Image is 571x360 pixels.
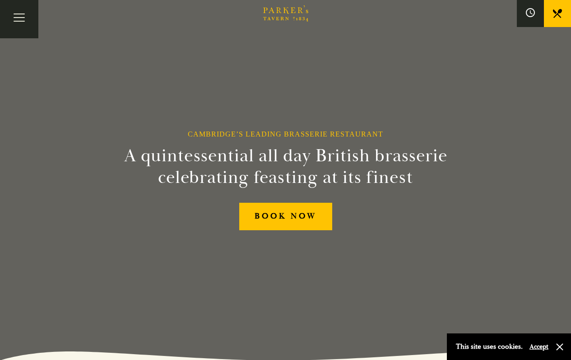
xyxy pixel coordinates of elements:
h2: A quintessential all day British brasserie celebrating feasting at its finest [80,145,492,188]
a: BOOK NOW [239,203,332,230]
h1: Cambridge’s Leading Brasserie Restaurant [188,130,383,138]
button: Close and accept [555,342,564,351]
p: This site uses cookies. [456,340,523,353]
button: Accept [529,342,548,351]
